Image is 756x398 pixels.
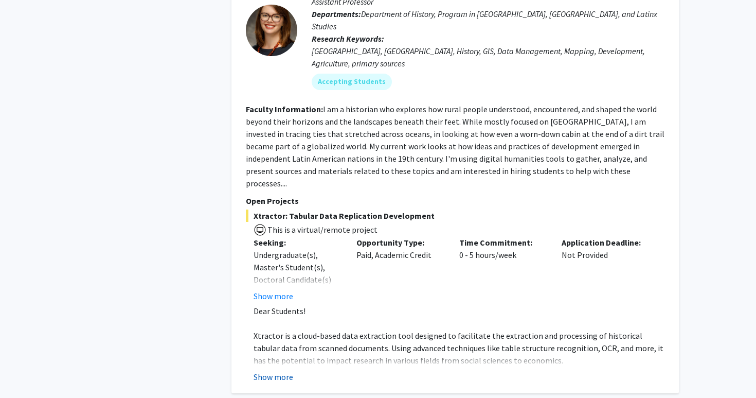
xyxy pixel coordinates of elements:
[254,290,293,302] button: Show more
[246,195,664,207] p: Open Projects
[312,45,664,70] div: [GEOGRAPHIC_DATA], [GEOGRAPHIC_DATA], History, GIS, Data Management, Mapping, Development, Agricu...
[312,74,392,90] mat-chip: Accepting Students
[254,331,663,366] span: Xtractor is a cloud-based data extraction tool designed to facilitate the extraction and processi...
[254,371,293,383] button: Show more
[246,104,664,188] fg-read-more: I am a historian who explores how rural people understood, encountered, and shaped the world beyo...
[246,104,323,114] b: Faculty Information:
[246,210,664,222] span: Xtractor: Tabular Data Replication Development
[356,236,444,249] p: Opportunity Type:
[312,9,361,19] b: Departments:
[266,224,377,235] span: This is a virtual/remote project
[254,236,341,249] p: Seeking:
[312,33,384,44] b: Research Keywords:
[254,249,341,310] div: Undergraduate(s), Master's Student(s), Doctoral Candidate(s) (PhD, MD, DMD, PharmD, etc.)
[254,306,305,316] span: Dear Students!
[8,352,44,390] iframe: Chat
[349,236,452,302] div: Paid, Academic Credit
[452,236,554,302] div: 0 - 5 hours/week
[312,9,657,31] span: Department of History, Program in [GEOGRAPHIC_DATA], [GEOGRAPHIC_DATA], and Latinx Studies
[459,236,547,249] p: Time Commitment:
[554,236,657,302] div: Not Provided
[562,236,649,249] p: Application Deadline:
